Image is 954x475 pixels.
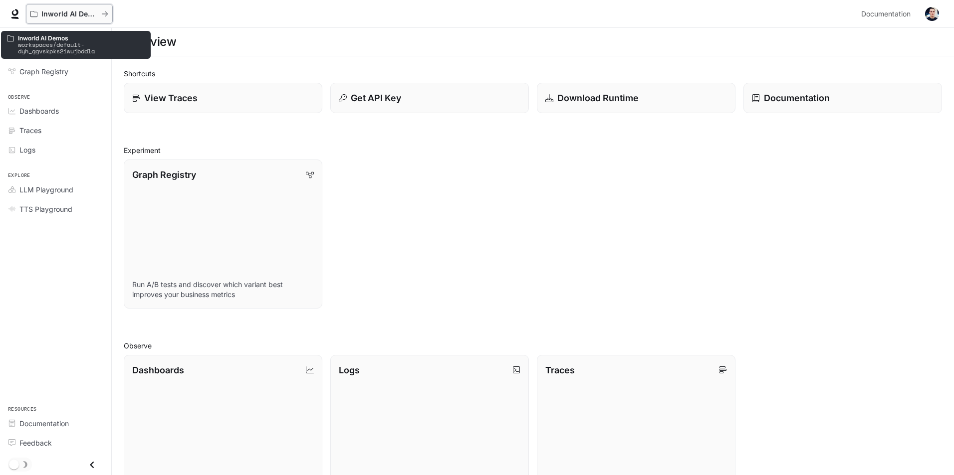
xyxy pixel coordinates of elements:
a: Feedback [4,434,107,452]
p: Inworld AI Demos [18,35,145,41]
a: Documentation [857,4,918,24]
span: Logs [19,145,35,155]
a: Documentation [4,415,107,432]
a: Documentation [743,83,942,113]
p: Documentation [764,91,830,105]
p: Logs [339,363,360,377]
span: Documentation [861,8,911,20]
p: workspaces/default-dyh_ggvskpks2iwujbddla [18,41,145,54]
p: Graph Registry [132,168,196,181]
p: Dashboards [132,363,184,377]
button: All workspaces [26,4,113,24]
a: Logs [4,141,107,158]
img: User avatar [925,7,939,21]
span: LLM Playground [19,184,73,195]
a: Traces [4,122,107,139]
button: Get API Key [330,83,529,113]
h2: Shortcuts [124,68,942,79]
p: Download Runtime [557,91,639,105]
span: Dashboards [19,106,59,116]
p: Run A/B tests and discover which variant best improves your business metrics [132,280,314,300]
p: Get API Key [351,91,401,105]
p: Inworld AI Demos [41,10,97,18]
h2: Observe [124,340,942,351]
span: Dark mode toggle [9,459,19,470]
p: View Traces [144,91,198,105]
a: Download Runtime [537,83,735,113]
button: Close drawer [81,455,103,475]
button: User avatar [922,4,942,24]
span: Documentation [19,418,69,429]
a: Graph RegistryRun A/B tests and discover which variant best improves your business metrics [124,159,322,309]
span: Feedback [19,438,52,448]
span: Traces [19,125,41,136]
span: TTS Playground [19,204,72,214]
a: Dashboards [4,102,107,120]
a: View Traces [124,83,322,113]
a: TTS Playground [4,200,107,218]
a: LLM Playground [4,181,107,198]
span: Graph Registry [19,66,68,77]
p: Traces [545,363,575,377]
a: Graph Registry [4,63,107,80]
h2: Experiment [124,145,942,156]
